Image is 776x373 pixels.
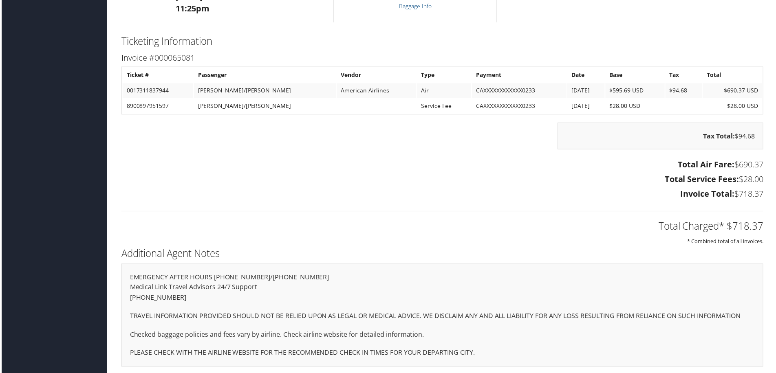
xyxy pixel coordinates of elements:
h2: Ticketing Information [120,34,765,48]
td: $595.69 USD [606,83,666,98]
th: Total [704,68,764,83]
div: $94.68 [558,123,765,150]
h3: $28.00 [120,174,765,186]
th: Payment [472,68,567,83]
h3: $690.37 [120,160,765,171]
p: TRAVEL INFORMATION PROVIDED SHOULD NOT BE RELIED UPON AS LEGAL OR MEDICAL ADVICE. WE DISCLAIM ANY... [129,312,756,323]
strong: Total Air Fare: [679,160,736,171]
td: CAXXXXXXXXXXXX0233 [472,83,567,98]
th: Date [568,68,605,83]
h2: Additional Agent Notes [120,248,765,261]
td: American Airlines [337,83,416,98]
td: 8900897951597 [121,99,192,114]
td: $28.00 USD [606,99,666,114]
th: Tax [667,68,703,83]
th: Vendor [337,68,416,83]
td: [PERSON_NAME]/[PERSON_NAME] [193,83,336,98]
th: Passenger [193,68,336,83]
td: [PERSON_NAME]/[PERSON_NAME] [193,99,336,114]
th: Ticket # [121,68,192,83]
a: Baggage Info [399,2,432,10]
td: Service Fee [417,99,472,114]
strong: Tax Total: [705,132,736,141]
p: Checked baggage policies and fees vary by airline. Check airline website for detailed information. [129,331,756,341]
td: [DATE] [568,99,605,114]
th: Type [417,68,472,83]
td: $690.37 USD [704,83,764,98]
h3: Invoice #000065081 [120,52,765,64]
td: $28.00 USD [704,99,764,114]
p: PLEASE CHECK WITH THE AIRLINE WEBSITE FOR THE RECOMMENDED CHECK IN TIMES FOR YOUR DEPARTING CITY. [129,349,756,360]
td: [DATE] [568,83,605,98]
p: Medical Link Travel Advisors 24/7 Support [PHONE_NUMBER] [129,283,756,304]
td: CAXXXXXXXXXXXX0233 [472,99,567,114]
h2: Total Charged* $718.37 [120,220,765,234]
small: * Combined total of all invoices. [689,238,765,246]
strong: Invoice Total: [682,189,736,200]
td: 0017311837944 [121,83,192,98]
strong: 11:25pm [175,3,209,14]
h3: $718.37 [120,189,765,200]
div: EMERGENCY AFTER HOURS [PHONE_NUMBER]/[PHONE_NUMBER] [120,265,765,368]
strong: Total Service Fees: [666,174,741,185]
td: $94.68 [667,83,703,98]
td: Air [417,83,472,98]
th: Base [606,68,666,83]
